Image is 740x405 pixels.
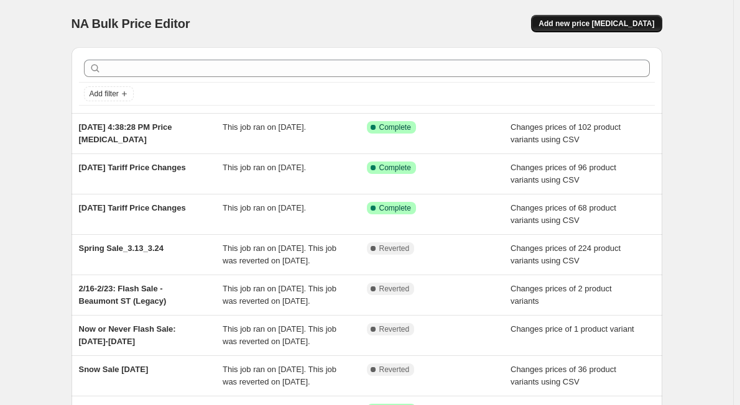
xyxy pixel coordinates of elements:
[511,284,612,306] span: Changes prices of 2 product variants
[223,324,336,346] span: This job ran on [DATE]. This job was reverted on [DATE].
[379,163,411,173] span: Complete
[511,203,616,225] span: Changes prices of 68 product variants using CSV
[379,365,410,375] span: Reverted
[511,163,616,184] span: Changes prices of 96 product variants using CSV
[223,122,306,132] span: This job ran on [DATE].
[511,324,634,334] span: Changes price of 1 product variant
[539,19,654,29] span: Add new price [MEDICAL_DATA]
[223,243,336,265] span: This job ran on [DATE]. This job was reverted on [DATE].
[223,365,336,386] span: This job ran on [DATE]. This job was reverted on [DATE].
[79,324,176,346] span: Now or Never Flash Sale: [DATE]-[DATE]
[79,203,186,212] span: [DATE] Tariff Price Changes
[379,203,411,213] span: Complete
[90,89,119,99] span: Add filter
[379,122,411,132] span: Complete
[79,243,164,253] span: Spring Sale_3.13_3.24
[379,284,410,294] span: Reverted
[379,243,410,253] span: Reverted
[511,365,616,386] span: Changes prices of 36 product variants using CSV
[79,365,149,374] span: Snow Sale [DATE]
[511,243,621,265] span: Changes prices of 224 product variants using CSV
[72,17,190,30] span: NA Bulk Price Editor
[79,163,186,172] span: [DATE] Tariff Price Changes
[531,15,662,32] button: Add new price [MEDICAL_DATA]
[79,122,172,144] span: [DATE] 4:38:28 PM Price [MEDICAL_DATA]
[223,163,306,172] span: This job ran on [DATE].
[79,284,167,306] span: 2/16-2/23: Flash Sale - Beaumont ST (Legacy)
[223,203,306,212] span: This job ran on [DATE].
[511,122,621,144] span: Changes prices of 102 product variants using CSV
[223,284,336,306] span: This job ran on [DATE]. This job was reverted on [DATE].
[84,86,134,101] button: Add filter
[379,324,410,334] span: Reverted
